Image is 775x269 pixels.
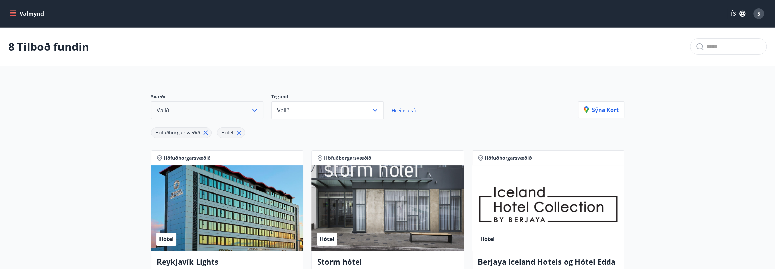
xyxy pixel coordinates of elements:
button: S [751,5,767,22]
span: Hótel [320,235,334,243]
p: Sýna kort [584,106,619,114]
span: Valið [277,106,290,114]
span: Hótel [159,235,174,243]
span: Valið [157,106,169,114]
button: Sýna kort [578,101,624,118]
div: Hótel [217,127,245,138]
button: Valið [151,101,263,119]
span: Höfuðborgarsvæðið [155,129,200,136]
p: 8 Tilboð fundin [8,39,89,54]
div: Höfuðborgarsvæðið [151,127,212,138]
span: Hreinsa síu [392,107,418,114]
span: Hótel [480,235,495,243]
button: ÍS [727,7,749,20]
p: Svæði [151,93,271,101]
span: Höfuðborgarsvæðið [324,155,371,162]
button: menu [8,7,47,20]
span: Höfuðborgarsvæðið [164,155,211,162]
button: Valið [271,101,384,119]
p: Tegund [271,93,392,101]
span: S [757,10,760,17]
span: Höfuðborgarsvæðið [485,155,532,162]
span: Hótel [221,129,233,136]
